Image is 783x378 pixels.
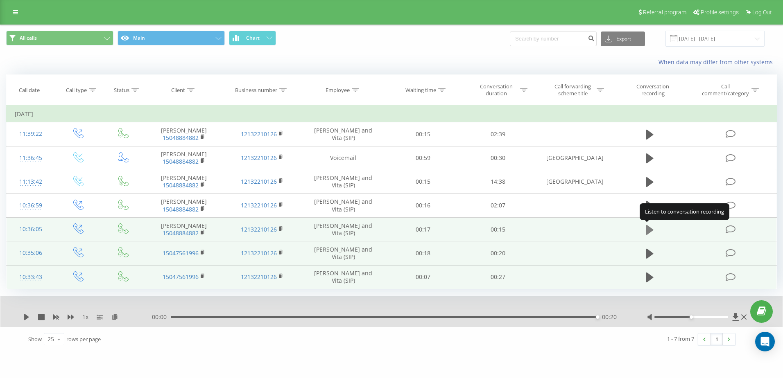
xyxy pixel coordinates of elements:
[701,9,739,16] span: Profile settings
[301,122,385,146] td: [PERSON_NAME] and Vita (SIP)
[461,218,536,241] td: 00:15
[385,265,461,289] td: 00:07
[643,9,686,16] span: Referral program
[7,106,777,122] td: [DATE]
[702,83,749,97] div: Call comment/category
[461,122,536,146] td: 02:39
[235,87,277,94] div: Business number
[48,335,54,343] div: 25
[711,333,723,345] a: 1
[152,313,171,321] span: 00:00
[596,315,600,319] div: Accessibility label
[241,130,277,138] a: 12132210126
[602,313,617,321] span: 00:20
[15,150,46,166] div: 11:36:45
[461,146,536,170] td: 00:30
[145,146,223,170] td: [PERSON_NAME]
[755,332,775,351] div: Open Intercom Messenger
[301,146,385,170] td: Voicemail
[246,35,260,41] span: Chart
[241,273,277,281] a: 12132210126
[15,198,46,214] div: 10:36:59
[171,87,185,94] div: Client
[385,193,461,217] td: 00:16
[301,218,385,241] td: [PERSON_NAME] and Vita (SIP)
[15,174,46,190] div: 11:13:42
[536,170,614,193] td: [GEOGRAPHIC_DATA]
[752,9,772,16] span: Log Out
[474,83,518,97] div: Conversation duration
[385,146,461,170] td: 00:59
[66,335,101,343] span: rows per page
[241,201,277,209] a: 12132210126
[640,203,729,220] div: Listen to conversation recording
[536,146,614,170] td: [GEOGRAPHIC_DATA]
[241,178,277,185] a: 12132210126
[301,241,385,265] td: [PERSON_NAME] and Vita (SIP)
[163,273,199,281] a: 15047561996
[385,122,461,146] td: 00:15
[15,126,46,142] div: 11:39:22
[163,249,199,257] a: 15047561996
[145,122,223,146] td: [PERSON_NAME]
[15,269,46,285] div: 10:33:43
[385,218,461,241] td: 00:17
[163,229,199,237] a: 15048884882
[385,170,461,193] td: 00:15
[301,170,385,193] td: [PERSON_NAME] and Vita (SIP)
[690,315,693,319] div: Accessibility label
[385,241,461,265] td: 00:18
[66,87,87,94] div: Call type
[163,157,199,165] a: 15048884882
[118,31,225,45] button: Main
[301,193,385,217] td: [PERSON_NAME] and Vita (SIP)
[241,249,277,257] a: 12132210126
[145,218,223,241] td: [PERSON_NAME]
[15,245,46,261] div: 10:35:06
[6,31,113,45] button: All calls
[461,265,536,289] td: 00:27
[145,170,223,193] td: [PERSON_NAME]
[241,154,277,162] a: 12132210126
[510,32,597,46] input: Search by number
[229,31,276,45] button: Chart
[405,87,436,94] div: Waiting time
[667,335,694,343] div: 1 - 7 from 7
[28,335,42,343] span: Show
[551,83,595,97] div: Call forwarding scheme title
[601,32,645,46] button: Export
[326,87,350,94] div: Employee
[19,87,40,94] div: Call date
[461,170,536,193] td: 14:38
[659,58,777,66] a: When data may differ from other systems
[145,193,223,217] td: [PERSON_NAME]
[82,313,88,321] span: 1 x
[163,205,199,213] a: 15048884882
[15,221,46,237] div: 10:36:05
[301,265,385,289] td: [PERSON_NAME] and Vita (SIP)
[461,241,536,265] td: 00:20
[163,134,199,142] a: 15048884882
[114,87,129,94] div: Status
[163,181,199,189] a: 15048884882
[241,225,277,233] a: 12132210126
[20,35,37,41] span: All calls
[461,193,536,217] td: 02:07
[626,83,679,97] div: Conversation recording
